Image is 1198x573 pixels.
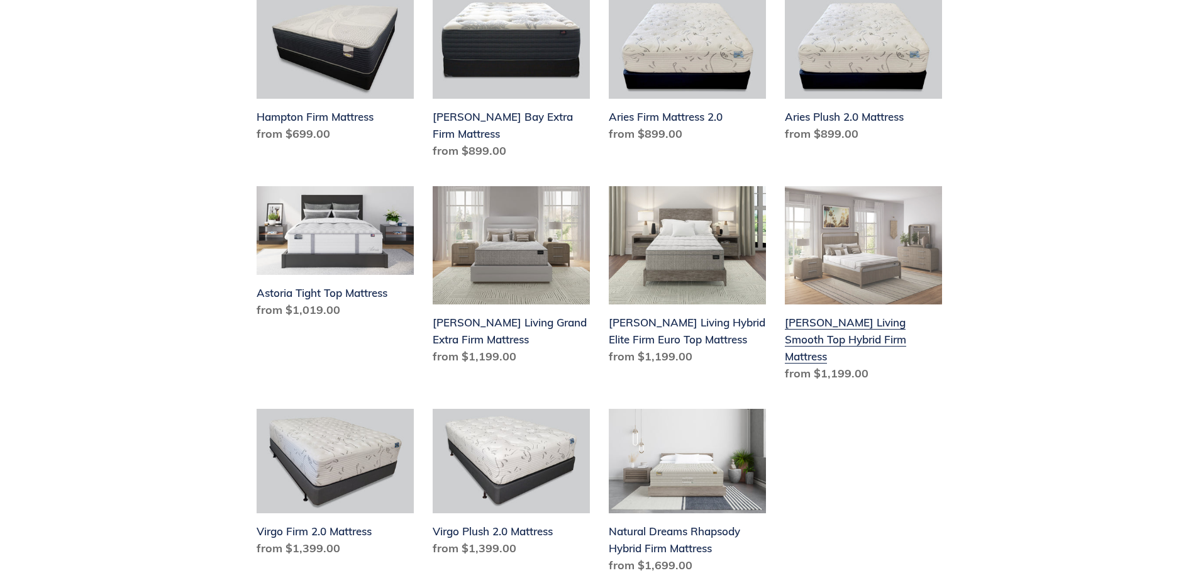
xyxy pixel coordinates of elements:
[785,186,942,387] a: Scott Living Smooth Top Hybrid Firm Mattress
[433,409,590,562] a: Virgo Plush 2.0 Mattress
[609,186,766,370] a: Scott Living Hybrid Elite Firm Euro Top Mattress
[257,409,414,562] a: Virgo Firm 2.0 Mattress
[257,186,414,323] a: Astoria Tight Top Mattress
[433,186,590,370] a: Scott Living Grand Extra Firm Mattress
